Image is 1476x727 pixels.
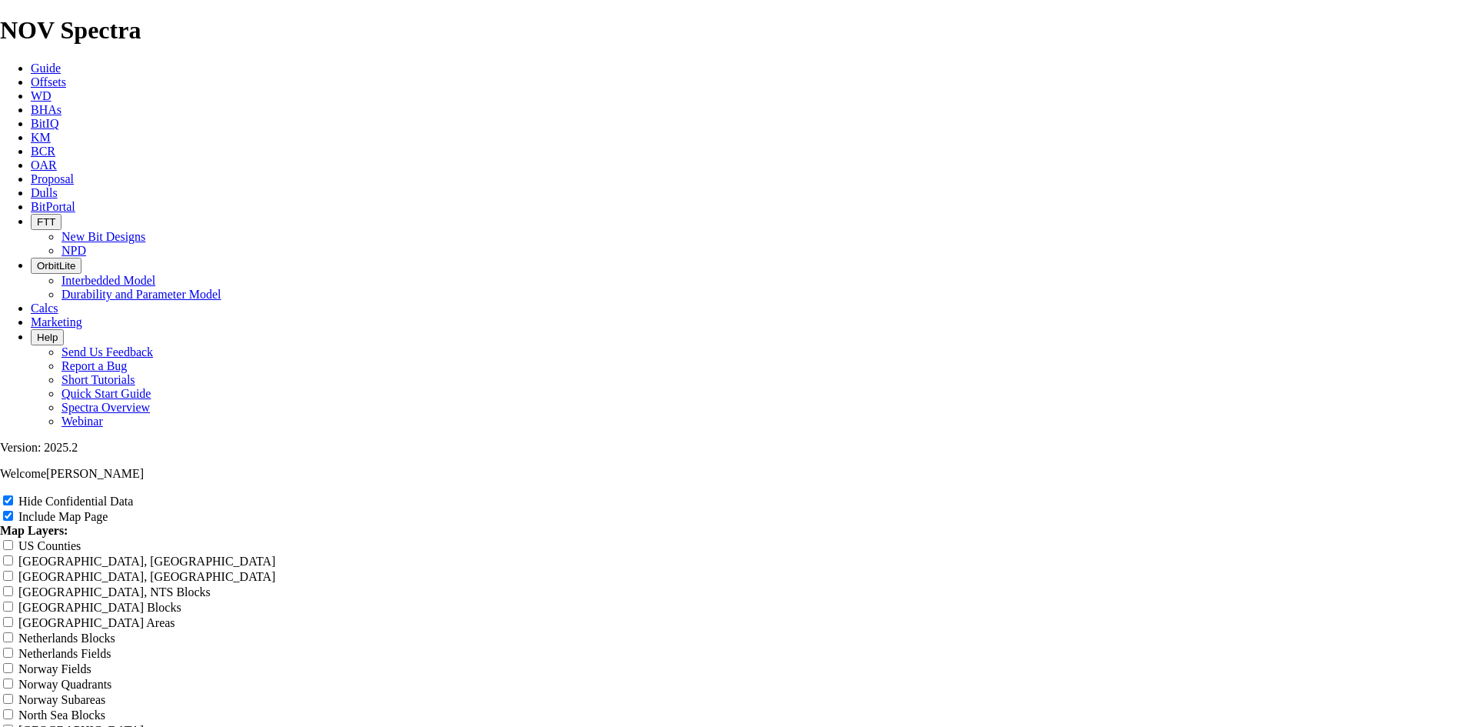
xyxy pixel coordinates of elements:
a: Calcs [31,302,58,315]
a: BitPortal [31,200,75,213]
span: FTT [37,216,55,228]
label: Netherlands Blocks [18,632,115,645]
a: Dulls [31,186,58,199]
a: Marketing [31,315,82,328]
a: WD [31,89,52,102]
label: [GEOGRAPHIC_DATA], [GEOGRAPHIC_DATA] [18,570,275,583]
label: [GEOGRAPHIC_DATA] Blocks [18,601,181,614]
span: OrbitLite [37,260,75,272]
label: North Sea Blocks [18,709,105,722]
label: Norway Subareas [18,693,105,706]
a: Short Tutorials [61,373,135,386]
button: Help [31,329,64,345]
label: Hide Confidential Data [18,495,133,508]
label: Norway Fields [18,662,91,675]
a: BHAs [31,103,61,116]
a: Proposal [31,172,74,185]
a: BitIQ [31,117,58,130]
label: [GEOGRAPHIC_DATA] Areas [18,616,175,629]
label: [GEOGRAPHIC_DATA], NTS Blocks [18,585,211,599]
a: Quick Start Guide [61,387,151,400]
a: Send Us Feedback [61,345,153,358]
button: FTT [31,214,61,230]
a: NPD [61,244,86,257]
label: Norway Quadrants [18,678,111,691]
a: KM [31,131,51,144]
a: OAR [31,158,57,172]
a: Durability and Parameter Model [61,288,221,301]
label: Netherlands Fields [18,647,111,660]
a: Offsets [31,75,66,88]
a: Webinar [61,415,103,428]
label: US Counties [18,539,81,552]
a: Report a Bug [61,359,127,372]
label: Include Map Page [18,510,108,523]
a: Spectra Overview [61,401,150,414]
a: New Bit Designs [61,230,145,243]
a: BCR [31,145,55,158]
label: [GEOGRAPHIC_DATA], [GEOGRAPHIC_DATA] [18,555,275,568]
a: Interbedded Model [61,274,155,287]
span: Help [37,332,58,343]
span: [PERSON_NAME] [46,467,144,480]
a: Guide [31,62,61,75]
button: OrbitLite [31,258,81,274]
